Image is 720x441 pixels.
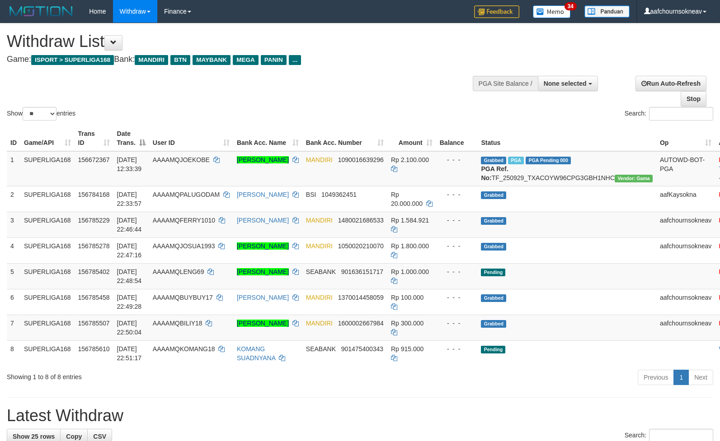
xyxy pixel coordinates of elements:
[78,320,110,327] span: 156785507
[477,125,656,151] th: Status
[481,294,506,302] span: Grabbed
[440,344,474,353] div: - - -
[544,80,587,87] span: None selected
[75,125,113,151] th: Trans ID: activate to sort column ascending
[153,294,213,301] span: AAAAMQBUYBUY17
[233,55,259,65] span: MEGA
[306,345,336,353] span: SEABANK
[391,320,424,327] span: Rp 300.000
[78,268,110,275] span: 156785402
[7,289,20,315] td: 6
[170,55,190,65] span: BTN
[7,212,20,237] td: 3
[66,433,82,440] span: Copy
[656,186,715,212] td: aafKaysokna
[117,320,142,336] span: [DATE] 22:50:04
[237,242,289,250] a: [PERSON_NAME]
[481,269,505,276] span: Pending
[20,289,75,315] td: SUPERLIGA168
[20,186,75,212] td: SUPERLIGA168
[481,165,508,181] b: PGA Ref. No:
[20,125,75,151] th: Game/API: activate to sort column ascending
[31,55,114,65] span: ISPORT > SUPERLIGA168
[656,315,715,340] td: aafchournsokneav
[440,190,474,199] div: - - -
[78,242,110,250] span: 156785278
[153,320,202,327] span: AAAAMQBILIY18
[117,294,142,310] span: [DATE] 22:49:28
[440,155,474,164] div: - - -
[78,156,110,163] span: 156672367
[391,242,429,250] span: Rp 1.800.000
[117,268,142,284] span: [DATE] 22:48:54
[306,156,333,163] span: MANDIRI
[656,151,715,186] td: AUTOWD-BOT-PGA
[688,370,713,385] a: Next
[391,345,424,353] span: Rp 915.000
[584,5,630,18] img: panduan.png
[78,294,110,301] span: 156785458
[440,319,474,328] div: - - -
[135,55,168,65] span: MANDIRI
[237,345,275,362] a: KOMANG SUADNYANA
[481,320,506,328] span: Grabbed
[113,125,149,151] th: Date Trans.: activate to sort column descending
[78,217,110,224] span: 156785229
[7,151,20,186] td: 1
[153,217,215,224] span: AAAAMQFERRY1010
[656,125,715,151] th: Op: activate to sort column ascending
[625,107,713,121] label: Search:
[261,55,287,65] span: PANIN
[306,242,333,250] span: MANDIRI
[391,268,429,275] span: Rp 1.000.000
[7,107,75,121] label: Show entries
[481,217,506,225] span: Grabbed
[153,156,210,163] span: AAAAMQJOEKOBE
[440,241,474,251] div: - - -
[289,55,301,65] span: ...
[153,345,215,353] span: AAAAMQKOMANG18
[78,191,110,198] span: 156784168
[341,345,383,353] span: Copy 901475400343 to clipboard
[7,186,20,212] td: 2
[477,151,656,186] td: TF_250929_TXACOYW96CPG3GBH1NHC
[681,91,706,107] a: Stop
[193,55,231,65] span: MAYBANK
[338,320,384,327] span: Copy 1600002667984 to clipboard
[391,191,423,207] span: Rp 20.000.000
[387,125,436,151] th: Amount: activate to sort column ascending
[117,242,142,259] span: [DATE] 22:47:16
[338,242,384,250] span: Copy 1050020210070 to clipboard
[23,107,56,121] select: Showentries
[656,289,715,315] td: aafchournsokneav
[533,5,571,18] img: Button%20Memo.svg
[20,263,75,289] td: SUPERLIGA168
[526,157,571,164] span: PGA Pending
[237,217,289,224] a: [PERSON_NAME]
[474,5,519,18] img: Feedback.jpg
[508,157,524,164] span: Marked by aafsengchandara
[436,125,478,151] th: Balance
[306,294,333,301] span: MANDIRI
[321,191,357,198] span: Copy 1049362451 to clipboard
[649,107,713,121] input: Search:
[7,237,20,263] td: 4
[117,191,142,207] span: [DATE] 22:33:57
[338,294,384,301] span: Copy 1370014458059 to clipboard
[306,191,316,198] span: BSI
[149,125,233,151] th: User ID: activate to sort column ascending
[341,268,383,275] span: Copy 901636151717 to clipboard
[20,340,75,366] td: SUPERLIGA168
[391,156,429,163] span: Rp 2.100.000
[656,237,715,263] td: aafchournsokneav
[440,216,474,225] div: - - -
[481,346,505,353] span: Pending
[237,268,289,275] a: [PERSON_NAME]
[306,320,333,327] span: MANDIRI
[473,76,538,91] div: PGA Site Balance /
[7,407,713,425] h1: Latest Withdraw
[153,242,215,250] span: AAAAMQJOSUA1993
[153,268,204,275] span: AAAAMQLENG69
[237,156,289,163] a: [PERSON_NAME]
[7,369,293,381] div: Showing 1 to 8 of 8 entries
